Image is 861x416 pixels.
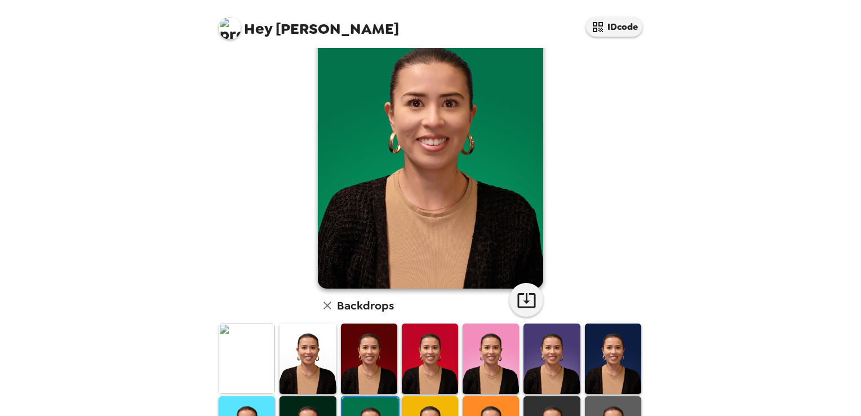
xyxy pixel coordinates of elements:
[337,296,394,315] h6: Backdrops
[219,17,241,39] img: profile pic
[244,19,272,39] span: Hey
[219,324,275,394] img: Original
[219,11,399,37] span: [PERSON_NAME]
[586,17,642,37] button: IDcode
[318,7,543,289] img: user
